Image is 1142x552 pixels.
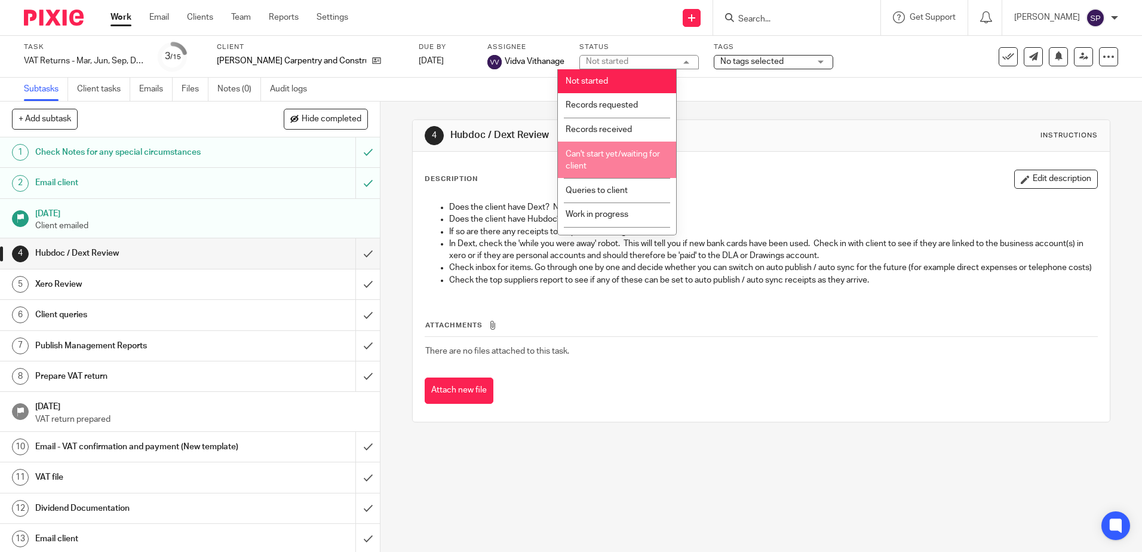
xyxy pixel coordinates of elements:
[270,78,316,101] a: Audit logs
[35,468,241,486] h1: VAT file
[217,55,366,67] p: [PERSON_NAME] Carpentry and Construction
[24,55,143,67] div: VAT Returns - Mar, Jun, Sep, Dec
[12,175,29,192] div: 2
[487,55,502,69] img: svg%3E
[425,174,478,184] p: Description
[35,413,369,425] p: VAT return prepared
[35,438,241,456] h1: Email - VAT confirmation and payment (New template)
[12,144,29,161] div: 1
[714,42,833,52] label: Tags
[35,398,369,413] h1: [DATE]
[35,205,369,220] h1: [DATE]
[24,78,68,101] a: Subtasks
[12,276,29,293] div: 5
[449,262,1097,274] p: Check inbox for items. Go through one by one and decide whether you can switch on auto publish / ...
[12,338,29,354] div: 7
[449,238,1097,262] p: In Dext, check the 'while you were away' robot. This will tell you if new bank cards have been us...
[12,500,29,517] div: 12
[217,78,261,101] a: Notes (0)
[110,11,131,23] a: Work
[35,499,241,517] h1: Dividend Documentation
[35,143,241,161] h1: Check Notes for any special circumstances
[505,56,564,68] span: Vidva Vithanage
[449,274,1097,286] p: Check the top suppliers report to see if any of these can be set to auto publish / auto sync rece...
[35,275,241,293] h1: Xero Review
[425,378,493,404] button: Attach new file
[910,13,956,22] span: Get Support
[24,10,84,26] img: Pixie
[425,322,483,329] span: Attachments
[1014,170,1098,189] button: Edit description
[566,101,638,109] span: Records requested
[170,54,181,60] small: /15
[35,337,241,355] h1: Publish Management Reports
[450,129,787,142] h1: Hubdoc / Dext Review
[165,50,181,63] div: 3
[12,530,29,547] div: 13
[302,115,361,124] span: Hide completed
[139,78,173,101] a: Emails
[35,530,241,548] h1: Email client
[149,11,169,23] a: Email
[419,57,444,65] span: [DATE]
[317,11,348,23] a: Settings
[217,42,404,52] label: Client
[12,306,29,323] div: 6
[35,367,241,385] h1: Prepare VAT return
[182,78,208,101] a: Files
[1040,131,1098,140] div: Instructions
[12,368,29,385] div: 8
[579,42,699,52] label: Status
[35,220,369,232] p: Client emailed
[35,244,241,262] h1: Hubdoc / Dext Review
[566,210,628,219] span: Work in progress
[566,186,628,195] span: Queries to client
[566,77,608,85] span: Not started
[449,213,1097,225] p: Does the client have Hubdoc? No
[269,11,299,23] a: Reports
[24,42,143,52] label: Task
[187,11,213,23] a: Clients
[1086,8,1105,27] img: svg%3E
[1014,11,1080,23] p: [PERSON_NAME]
[720,57,784,66] span: No tags selected
[566,150,660,171] span: Can't start yet/waiting for client
[586,57,628,66] div: Not started
[737,14,845,25] input: Search
[566,125,632,134] span: Records received
[449,201,1097,213] p: Does the client have Dext? No
[12,246,29,262] div: 4
[425,126,444,145] div: 4
[425,347,569,355] span: There are no files attached to this task.
[231,11,251,23] a: Team
[449,226,1097,238] p: If so are there any receipts to be pushed through to Xero?
[12,438,29,455] div: 10
[12,469,29,486] div: 11
[419,42,472,52] label: Due by
[12,109,78,129] button: + Add subtask
[35,306,241,324] h1: Client queries
[77,78,130,101] a: Client tasks
[284,109,368,129] button: Hide completed
[487,42,564,52] label: Assignee
[35,174,241,192] h1: Email client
